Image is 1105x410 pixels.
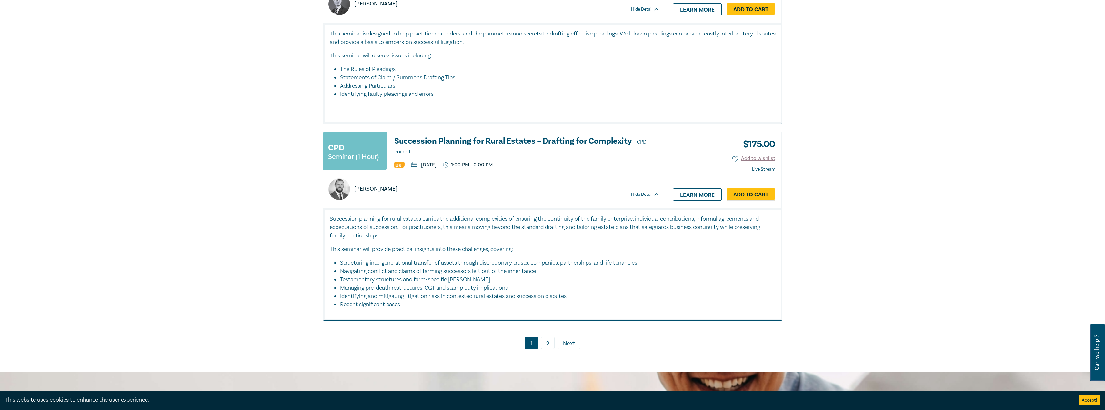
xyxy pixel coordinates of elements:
button: Accept cookies [1079,395,1100,405]
p: [PERSON_NAME] [354,185,397,193]
li: Managing pre-death restructures, CGT and stamp duty implications [340,284,769,292]
li: Identifying faulty pleadings and errors [340,90,776,98]
li: The Rules of Pleadings [340,65,769,74]
div: Hide Detail [631,191,667,198]
li: Identifying and mitigating litigation risks in contested rural estates and succession disputes [340,292,769,301]
a: Succession Planning for Rural Estates – Drafting for Complexity CPD Points1 [394,137,659,156]
h3: CPD [328,142,344,154]
a: Learn more [673,3,722,15]
p: [DATE] [411,162,437,167]
p: This seminar is designed to help practitioners understand the parameters and secrets to drafting ... [330,30,776,46]
p: This seminar will discuss issues including: [330,52,776,60]
h3: Succession Planning for Rural Estates – Drafting for Complexity [394,137,659,156]
p: 1:00 PM - 2:00 PM [443,162,493,168]
li: Structuring intergenerational transfer of assets through discretionary trusts, companies, partner... [340,259,769,267]
li: Recent significant cases [340,300,776,309]
a: 1 [525,337,538,349]
a: Learn more [673,188,722,201]
small: Seminar (1 Hour) [328,154,379,160]
span: Can we help ? [1094,328,1100,377]
a: Add to Cart [727,188,775,201]
li: Statements of Claim / Summons Drafting Tips [340,74,769,82]
li: Testamentary structures and farm-specific [PERSON_NAME] [340,275,769,284]
img: Professional Skills [394,162,405,168]
h3: $ 175.00 [738,137,775,152]
div: This website uses cookies to enhance the user experience. [5,396,1069,404]
li: Navigating conflict and claims of farming successors left out of the inheritance [340,267,769,275]
strong: Live Stream [752,166,775,172]
li: Addressing Particulars [340,82,769,90]
span: Next [563,339,575,348]
a: Next [558,337,580,349]
img: https://s3.ap-southeast-2.amazonaws.com/lc-presenter-images/Jack%20Conway.jpg [328,178,350,200]
div: Hide Detail [631,6,667,13]
p: Succession planning for rural estates carries the additional complexities of ensuring the continu... [330,215,776,240]
button: Add to wishlist [732,155,775,162]
p: This seminar will provide practical insights into these challenges, covering: [330,245,776,254]
a: Add to Cart [727,3,775,15]
a: 2 [541,337,555,349]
